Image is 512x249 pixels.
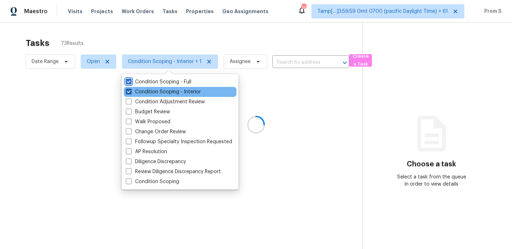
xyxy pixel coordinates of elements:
[126,138,232,145] label: Followup Specialty Inspection Requested
[126,108,170,115] label: Budget Review
[126,168,221,175] label: Review Diligence Discrepancy Report
[126,98,205,105] label: Condition Adjustment Review
[126,118,170,125] label: Walk Proposed
[126,128,186,135] label: Change Order Review
[126,88,201,95] label: Condition Scoping - Interior
[126,148,167,155] label: AP Resolution
[126,158,186,165] label: Diligence Discrepancy
[301,4,306,11] div: 797
[126,78,191,85] label: Condition Scoping - Full
[126,178,179,185] label: Condition Scoping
